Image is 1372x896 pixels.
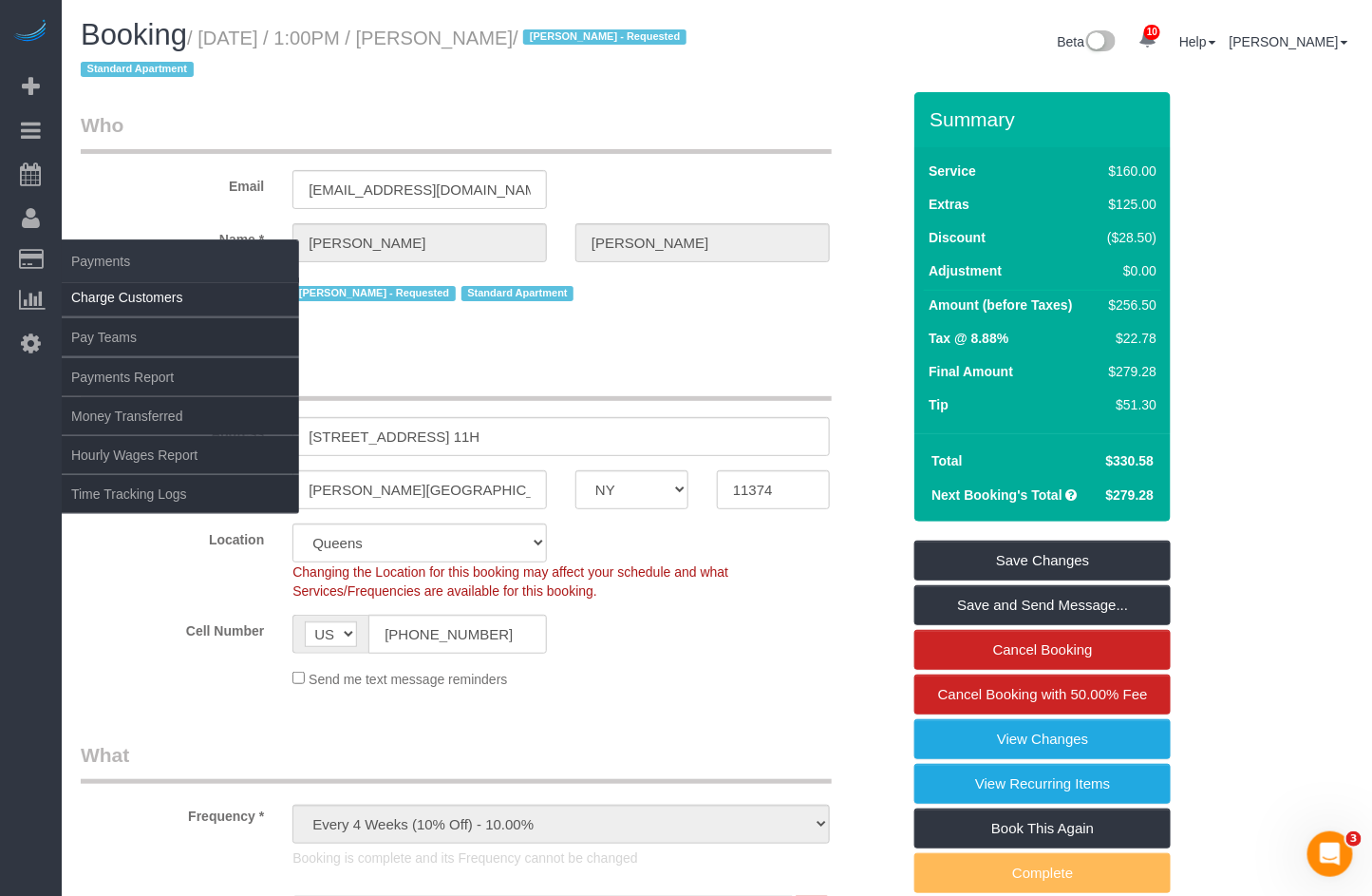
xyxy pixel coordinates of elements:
input: City [292,470,547,509]
label: Cell Number [66,615,278,640]
span: Standard Apartment [81,62,194,77]
div: $279.28 [1100,362,1157,381]
div: $51.30 [1100,395,1157,414]
div: ($28.50) [1100,228,1157,247]
a: Book This Again [914,809,1171,848]
a: Money Transferred [62,397,299,435]
label: Discount [929,228,986,247]
label: Final Amount [929,362,1013,381]
div: $125.00 [1100,195,1157,214]
iframe: Intercom live chat [1307,831,1353,877]
span: $279.28 [1106,487,1155,503]
label: Extras [929,195,969,214]
h3: Summary [930,108,1161,130]
label: Amount (before Taxes) [929,295,1072,315]
label: Frequency * [66,800,278,826]
small: / [DATE] / 1:00PM / [PERSON_NAME] [81,28,692,81]
ul: Payments [62,277,299,514]
a: Time Tracking Logs [62,475,299,513]
span: 3 [1346,831,1362,847]
label: Tip [929,395,949,414]
strong: Next Booking's Total [931,487,1062,503]
label: Service [929,162,976,181]
span: Cancel Booking with 50.00% Fee [938,686,1148,702]
a: [PERSON_NAME] [1230,34,1348,49]
label: Tax @ 8.88% [929,329,1008,348]
input: Zip Code [717,470,830,509]
label: Adjustment [929,261,1002,280]
input: First Name [292,223,547,262]
p: Booking is complete and its Frequency cannot be changed [292,848,830,867]
div: $0.00 [1100,261,1157,280]
legend: What [81,741,832,784]
span: Standard Apartment [461,286,574,301]
span: Changing the Location for this booking may affect your schedule and what Services/Frequencies are... [292,564,728,599]
a: View Changes [914,719,1171,759]
a: Save and Send Message... [914,585,1171,625]
span: [PERSON_NAME] - Requested [523,29,686,45]
legend: Who [81,111,832,154]
a: Pay Teams [62,318,299,356]
span: [PERSON_NAME] - Requested [292,286,455,301]
input: Cell Number [368,615,547,654]
strong: Total [931,453,962,468]
a: View Recurring Items [914,764,1171,804]
span: $330.58 [1106,453,1155,468]
a: Payments Report [62,358,299,396]
input: Email [292,170,547,209]
span: Booking [81,18,187,51]
a: Help [1179,34,1216,49]
span: Send me text message reminders [309,672,507,687]
a: Charge Customers [62,278,299,316]
div: $160.00 [1100,162,1157,181]
a: Beta [1058,34,1117,49]
label: Location [66,524,278,549]
a: Save Changes [914,541,1171,581]
input: Last Name [575,223,830,262]
div: $256.50 [1100,295,1157,315]
img: Automaid Logo [11,19,49,46]
a: 10 [1129,19,1166,61]
label: Name * [66,223,278,249]
div: $22.78 [1100,329,1157,348]
label: Email [66,170,278,196]
legend: Where [81,358,832,401]
span: 10 [1144,25,1160,40]
a: Cancel Booking with 50.00% Fee [914,675,1171,715]
img: New interface [1084,30,1116,55]
a: Hourly Wages Report [62,436,299,474]
a: Cancel Booking [914,630,1171,670]
span: Payments [62,239,299,283]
